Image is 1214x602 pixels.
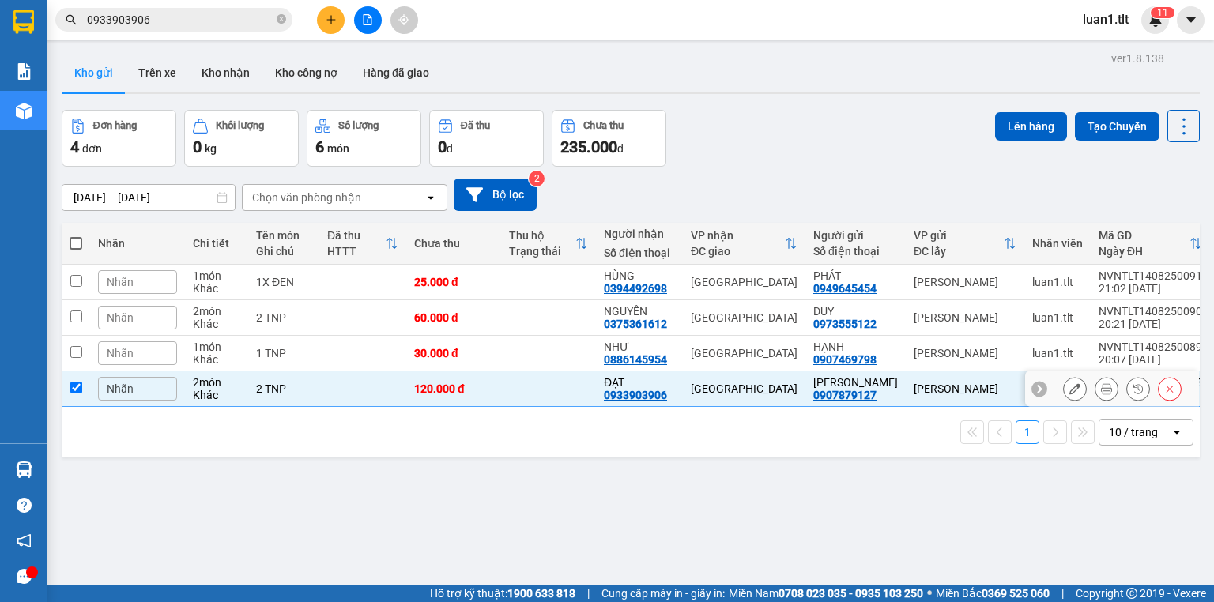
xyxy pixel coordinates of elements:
div: 0886145954 [604,353,667,366]
span: search [66,14,77,25]
div: Số điện thoại [813,245,898,258]
img: solution-icon [16,63,32,80]
span: notification [17,533,32,548]
div: Thu hộ [509,229,575,242]
span: Nhãn [107,382,134,395]
div: 0907469798 [813,353,877,366]
img: warehouse-icon [16,461,32,478]
div: Khác [193,282,240,295]
button: Trên xe [126,54,189,92]
div: 20:21 [DATE] [1099,318,1202,330]
button: Đơn hàng4đơn [62,110,176,167]
div: Ghi chú [256,245,311,258]
span: 6 [315,137,324,156]
div: Tên món [256,229,311,242]
span: 1 [1157,7,1163,18]
th: Toggle SortBy [1091,223,1210,265]
div: Đã thu [327,229,386,242]
div: Chưa thu [414,237,493,250]
th: Toggle SortBy [683,223,805,265]
th: Toggle SortBy [906,223,1024,265]
button: Lên hàng [995,112,1067,141]
div: 2 TNP [256,311,311,324]
div: 60.000 đ [414,311,493,324]
div: 0394492698 [604,282,667,295]
div: [PERSON_NAME] [914,382,1016,395]
div: 0907879127 [813,389,877,401]
div: [PERSON_NAME] [914,347,1016,359]
span: đơn [82,142,102,155]
div: Khác [193,353,240,366]
div: 25.000 đ [414,276,493,288]
img: icon-new-feature [1148,13,1163,27]
span: Nhãn [107,347,134,359]
strong: 0708 023 035 - 0935 103 250 [779,587,923,600]
div: 1X ĐEN [256,276,311,288]
button: Tạo Chuyến [1075,112,1159,141]
span: ⚪️ [927,590,932,596]
div: Số lượng [338,120,379,131]
span: caret-down [1184,13,1198,27]
span: 4 [70,137,79,156]
button: 1 [1016,420,1039,444]
div: Người gửi [813,229,898,242]
div: [GEOGRAPHIC_DATA] [691,311,797,324]
button: Kho gửi [62,54,126,92]
sup: 11 [1151,7,1174,18]
img: logo-vxr [13,10,34,34]
div: Ngày ĐH [1099,245,1189,258]
span: message [17,569,32,584]
div: Người nhận [604,228,675,240]
span: 0 [438,137,447,156]
div: [GEOGRAPHIC_DATA] [691,382,797,395]
span: Nhãn [107,311,134,324]
button: Số lượng6món [307,110,421,167]
span: đ [447,142,453,155]
th: Toggle SortBy [501,223,596,265]
div: Nhân viên [1032,237,1083,250]
div: ĐC giao [691,245,785,258]
div: 20:07 [DATE] [1099,353,1202,366]
div: 120.000 đ [414,382,493,395]
div: 1 món [193,341,240,353]
span: | [1061,585,1064,602]
div: PHÁT [813,269,898,282]
div: 1 món [193,269,240,282]
div: ĐC lấy [914,245,1004,258]
div: Số điện thoại [604,246,675,259]
div: NHƯ [604,341,675,353]
div: Chi tiết [193,237,240,250]
svg: open [424,191,437,204]
div: ĐẠT [604,376,675,389]
div: luan1.tlt [1032,276,1083,288]
input: Select a date range. [62,185,235,210]
span: kg [205,142,217,155]
div: luan1.tlt [1032,311,1083,324]
th: Toggle SortBy [319,223,406,265]
span: Hỗ trợ kỹ thuật: [430,585,575,602]
div: luan1.tlt [1032,347,1083,359]
div: Sửa đơn hàng [1063,377,1087,401]
div: 10 / trang [1109,424,1158,440]
svg: open [1171,426,1183,438]
span: aim [398,14,409,25]
span: món [327,142,349,155]
div: Khác [193,318,240,330]
span: question-circle [17,498,32,513]
div: Khối lượng [216,120,264,131]
div: Đơn hàng [93,120,137,131]
strong: 0369 525 060 [982,587,1050,600]
div: NVNTLT1408250090 [1099,305,1202,318]
span: | [587,585,590,602]
span: plus [326,14,337,25]
button: Kho nhận [189,54,262,92]
button: file-add [354,6,382,34]
button: caret-down [1177,6,1205,34]
div: Khác [193,389,240,401]
div: VP nhận [691,229,785,242]
div: HTTT [327,245,386,258]
button: aim [390,6,418,34]
sup: 2 [529,171,545,186]
div: Đã thu [461,120,490,131]
input: Tìm tên, số ĐT hoặc mã đơn [87,11,273,28]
